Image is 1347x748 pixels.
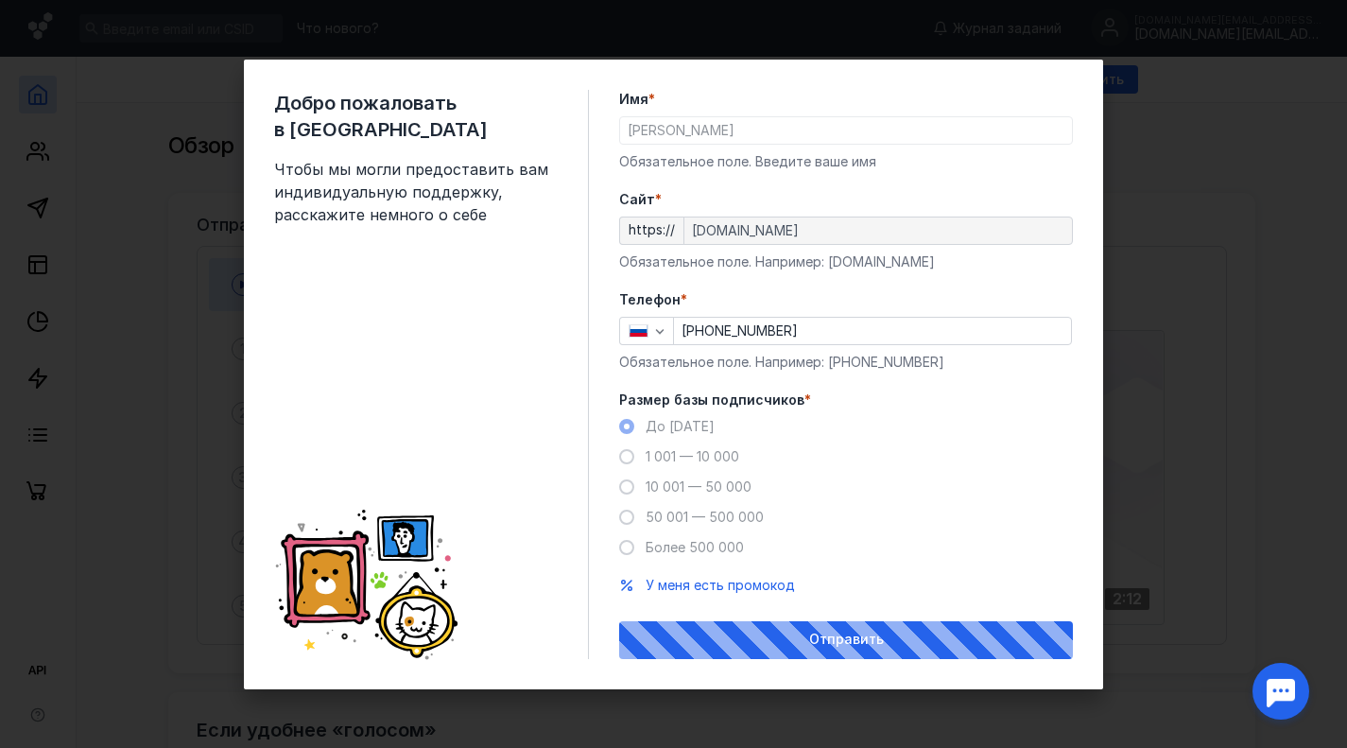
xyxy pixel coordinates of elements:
span: Добро пожаловать в [GEOGRAPHIC_DATA] [274,90,558,143]
span: У меня есть промокод [646,577,795,593]
span: Телефон [619,290,681,309]
div: Обязательное поле. Например: [DOMAIN_NAME] [619,252,1073,271]
div: Обязательное поле. Введите ваше имя [619,152,1073,171]
span: Размер базы подписчиков [619,391,804,409]
button: У меня есть промокод [646,576,795,595]
div: Обязательное поле. Например: [PHONE_NUMBER] [619,353,1073,372]
span: Имя [619,90,648,109]
span: Cайт [619,190,655,209]
span: Чтобы мы могли предоставить вам индивидуальную поддержку, расскажите немного о себе [274,158,558,226]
